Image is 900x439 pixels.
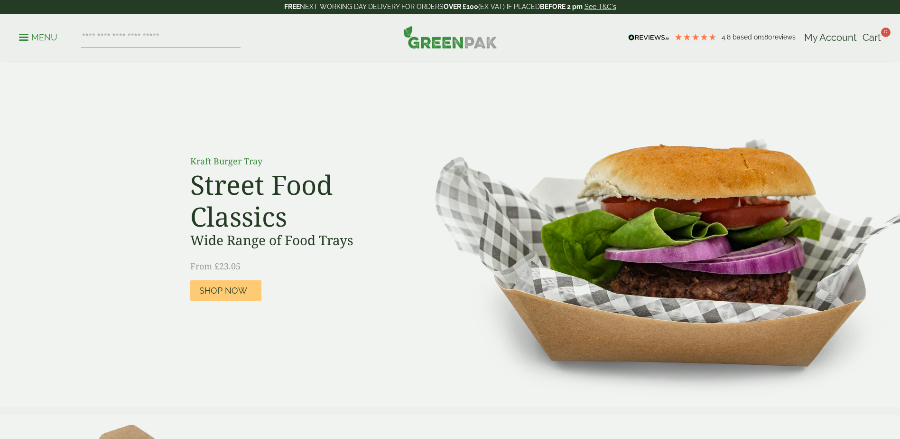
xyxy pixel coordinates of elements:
[190,260,241,272] span: From £23.05
[190,232,404,248] h3: Wide Range of Food Trays
[19,32,57,43] p: Menu
[540,3,583,10] strong: BEFORE 2 pm
[761,33,772,41] span: 180
[403,26,497,48] img: GreenPak Supplies
[284,3,300,10] strong: FREE
[405,62,900,407] img: Street Food Classics
[674,33,717,41] div: 4.78 Stars
[199,286,247,296] span: Shop Now
[881,28,891,37] span: 0
[585,3,616,10] a: See T&C's
[190,155,404,168] p: Kraft Burger Tray
[772,33,796,41] span: reviews
[190,280,261,301] a: Shop Now
[190,169,404,232] h2: Street Food Classics
[19,32,57,41] a: Menu
[804,32,857,43] span: My Account
[733,33,761,41] span: Based on
[444,3,478,10] strong: OVER £100
[804,30,857,45] a: My Account
[863,32,881,43] span: Cart
[863,30,881,45] a: Cart 0
[628,34,669,41] img: REVIEWS.io
[722,33,733,41] span: 4.8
